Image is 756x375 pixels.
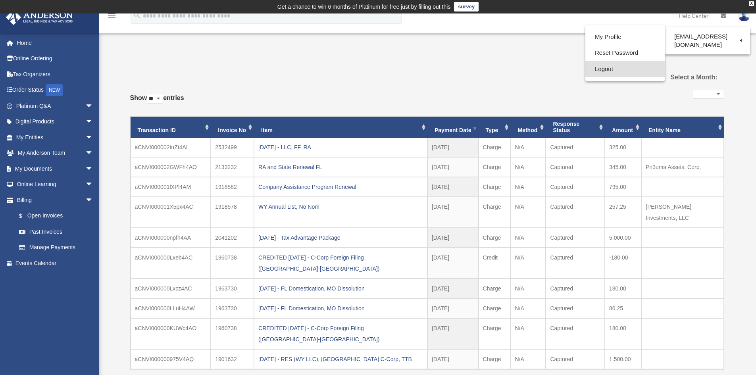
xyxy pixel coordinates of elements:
[85,129,101,146] span: arrow_drop_down
[427,298,479,318] td: [DATE]
[479,279,511,298] td: Charge
[479,197,511,228] td: Charge
[479,248,511,279] td: Credit
[211,349,254,369] td: 1901632
[510,318,546,349] td: N/A
[23,211,27,221] span: $
[605,157,641,177] td: 345.00
[641,157,723,177] td: Pn3uma Assets, Corp.
[546,248,605,279] td: Captured
[211,138,254,157] td: 2532499
[258,252,423,274] div: CREDITED [DATE] - C-Corp Foreign Filing ([GEOGRAPHIC_DATA]-[GEOGRAPHIC_DATA])
[6,192,105,208] a: Billingarrow_drop_down
[11,208,105,224] a: $Open Invoices
[147,94,163,104] select: Showentries
[510,349,546,369] td: N/A
[605,298,641,318] td: 86.25
[258,201,423,212] div: WY Annual List, No Nom
[131,177,211,197] td: aCNVI000001lXPl4AM
[131,349,211,369] td: aCNVI000000975V4AQ
[6,161,105,177] a: My Documentsarrow_drop_down
[211,279,254,298] td: 1963730
[479,157,511,177] td: Charge
[427,197,479,228] td: [DATE]
[211,177,254,197] td: 1918582
[6,51,105,67] a: Online Ordering
[211,117,254,138] th: Invoice No: activate to sort column ascending
[630,72,717,83] label: Select a Month:
[258,232,423,243] div: [DATE] - Tax Advantage Package
[479,349,511,369] td: Charge
[546,228,605,248] td: Captured
[546,298,605,318] td: Captured
[605,117,641,138] th: Amount: activate to sort column ascending
[211,157,254,177] td: 2133232
[605,279,641,298] td: 180.00
[6,66,105,82] a: Tax Organizers
[738,10,750,21] img: User Pic
[427,117,479,138] th: Payment Date: activate to sort column ascending
[546,177,605,197] td: Captured
[546,197,605,228] td: Captured
[85,114,101,130] span: arrow_drop_down
[427,318,479,349] td: [DATE]
[211,248,254,279] td: 1960738
[6,35,105,51] a: Home
[605,349,641,369] td: 1,500.00
[427,279,479,298] td: [DATE]
[131,279,211,298] td: aCNVI000000Lxcz4AC
[510,177,546,197] td: N/A
[479,318,511,349] td: Charge
[479,228,511,248] td: Charge
[510,117,546,138] th: Method: activate to sort column ascending
[277,2,451,12] div: Get a chance to win 6 months of Platinum for free just by filling out this
[546,279,605,298] td: Captured
[85,192,101,208] span: arrow_drop_down
[258,142,423,153] div: [DATE] - LLC, FF, RA
[6,98,105,114] a: Platinum Q&Aarrow_drop_down
[133,11,141,19] i: search
[510,138,546,157] td: N/A
[6,82,105,98] a: Order StatusNEW
[454,2,479,12] a: survey
[6,129,105,145] a: My Entitiesarrow_drop_down
[585,29,665,45] a: My Profile
[427,177,479,197] td: [DATE]
[211,298,254,318] td: 1963730
[258,354,423,365] div: [DATE] - RES (WY LLC), [GEOGRAPHIC_DATA] C-Corp, TTB
[6,145,105,161] a: My Anderson Teamarrow_drop_down
[131,248,211,279] td: aCNVI000000Lxeb4AC
[131,117,211,138] th: Transaction ID: activate to sort column ascending
[258,303,423,314] div: [DATE] - FL Domestication, MO Dissolution
[11,224,101,240] a: Past Invoices
[605,318,641,349] td: 180.00
[211,197,254,228] td: 1918578
[258,181,423,192] div: Company Assistance Program Renewal
[11,240,105,256] a: Manage Payments
[427,349,479,369] td: [DATE]
[479,117,511,138] th: Type: activate to sort column ascending
[605,248,641,279] td: -180.00
[749,1,754,6] div: close
[546,117,605,138] th: Response Status: activate to sort column ascending
[4,10,75,25] img: Anderson Advisors Platinum Portal
[479,298,511,318] td: Charge
[605,138,641,157] td: 325.00
[85,161,101,177] span: arrow_drop_down
[546,349,605,369] td: Captured
[6,255,105,271] a: Events Calendar
[546,138,605,157] td: Captured
[427,138,479,157] td: [DATE]
[107,14,117,21] a: menu
[130,92,184,112] label: Show entries
[131,197,211,228] td: aCNVI000001X5px4AC
[546,318,605,349] td: Captured
[605,197,641,228] td: 257.25
[258,323,423,345] div: CREDITED [DATE] - C-Corp Foreign Filing ([GEOGRAPHIC_DATA]-[GEOGRAPHIC_DATA])
[46,84,63,96] div: NEW
[510,298,546,318] td: N/A
[665,29,750,52] a: [EMAIL_ADDRESS][DOMAIN_NAME]
[6,114,105,130] a: Digital Productsarrow_drop_down
[258,162,423,173] div: RA and State Renewal FL
[479,138,511,157] td: Charge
